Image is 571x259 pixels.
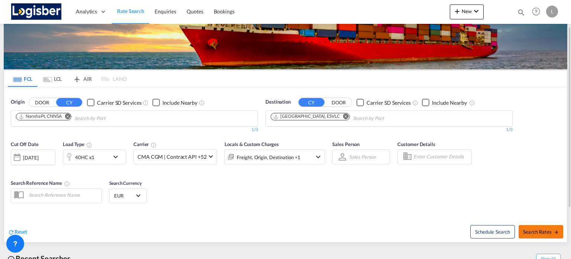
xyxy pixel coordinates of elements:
[469,100,475,106] md-icon: Unchecked: Ignores neighbouring ports when fetching rates.Checked : Includes neighbouring ports w...
[67,70,97,87] md-tab-item: AIR
[357,98,411,106] md-checkbox: Checkbox No Ink
[64,181,70,187] md-icon: Your search will be saved by the below given name
[75,152,94,162] div: 40HC x1
[353,113,423,124] input: Chips input.
[143,100,149,106] md-icon: Unchecked: Search for CY (Container Yard) services for all selected carriers.Checked : Search for...
[14,228,27,235] span: Reset
[15,111,148,124] md-chips-wrap: Chips container. Use arrow keys to select chips.
[472,7,481,16] md-icon: icon-chevron-down
[265,98,291,106] span: Destination
[76,8,97,15] span: Analytics
[113,190,142,201] md-select: Select Currency: € EUREuro
[530,5,542,18] span: Help
[453,7,462,16] md-icon: icon-plus 400-fg
[367,99,411,107] div: Carrier SD Services
[517,8,525,19] div: icon-magnify
[56,98,82,107] button: CY
[8,228,27,236] div: icon-refreshReset
[117,8,144,14] span: Rate Search
[138,153,206,161] span: CMA CGM | Contract API +52
[314,152,323,161] md-icon: icon-chevron-down
[11,164,16,174] md-datepicker: Select
[470,225,515,239] button: Note: By default Schedule search will only considerorigin ports, destination ports and cut off da...
[225,149,325,164] div: Freight Origin Destination Factory Stuffingicon-chevron-down
[25,189,101,200] input: Search Reference Name
[111,152,124,161] md-icon: icon-chevron-down
[8,70,127,87] md-pagination-wrapper: Use the left and right arrow keys to navigate between tabs
[23,154,38,161] div: [DATE]
[152,98,197,106] md-checkbox: Checkbox No Ink
[546,6,558,18] div: L
[29,98,55,107] button: DOOR
[270,111,426,124] md-chips-wrap: Chips container. Use arrow keys to select chips.
[72,75,81,80] md-icon: icon-airplane
[412,100,418,106] md-icon: Unchecked: Search for CY (Container Yard) services for all selected carriers.Checked : Search for...
[517,8,525,16] md-icon: icon-magnify
[133,141,157,147] span: Carrier
[11,180,70,186] span: Search Reference Name
[413,151,469,162] input: Enter Customer Details
[97,99,141,107] div: Carrier SD Services
[38,70,67,87] md-tab-item: LCL
[214,8,235,15] span: Bookings
[348,151,377,162] md-select: Sales Person
[332,141,359,147] span: Sales Person
[63,149,126,164] div: 40HC x1icon-chevron-down
[155,8,176,15] span: Enquiries
[338,113,349,121] button: Remove
[326,98,352,107] button: DOOR
[453,8,481,14] span: New
[432,99,467,107] div: Include Nearby
[11,149,55,165] div: [DATE]
[60,113,71,121] button: Remove
[299,98,325,107] button: CY
[422,98,467,106] md-checkbox: Checkbox No Ink
[162,99,197,107] div: Include Nearby
[8,70,38,87] md-tab-item: FCL
[225,141,279,147] span: Locals & Custom Charges
[450,4,484,19] button: icon-plus 400-fgNewicon-chevron-down
[74,113,145,124] input: Chips input.
[199,100,205,106] md-icon: Unchecked: Ignores neighbouring ports when fetching rates.Checked : Includes neighbouring ports w...
[397,141,435,147] span: Customer Details
[273,113,340,120] div: Valencia, ESVLC
[151,142,157,148] md-icon: The selected Trucker/Carrierwill be displayed in the rate results If the rates are from another f...
[519,225,563,239] button: Search Ratesicon-arrow-right
[87,98,141,106] md-checkbox: Checkbox No Ink
[265,127,513,133] div: 1/3
[109,180,142,186] span: Search Currency
[11,127,258,133] div: 1/3
[530,5,546,19] div: Help
[8,229,14,236] md-icon: icon-refresh
[63,141,92,147] span: Load Type
[19,113,61,120] div: Nansha Pt, CNNSA
[86,142,92,148] md-icon: icon-information-outline
[11,3,61,20] img: d7a75e507efd11eebffa5922d020a472.png
[187,8,203,15] span: Quotes
[4,87,567,242] div: OriginDOOR CY Checkbox No InkUnchecked: Search for CY (Container Yard) services for all selected ...
[114,192,135,199] span: EUR
[237,152,300,162] div: Freight Origin Destination Factory Stuffing
[554,230,559,235] md-icon: icon-arrow-right
[11,141,39,147] span: Cut Off Date
[273,113,341,120] div: Press delete to remove this chip.
[19,113,63,120] div: Press delete to remove this chip.
[11,98,24,106] span: Origin
[523,229,559,235] span: Search Rates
